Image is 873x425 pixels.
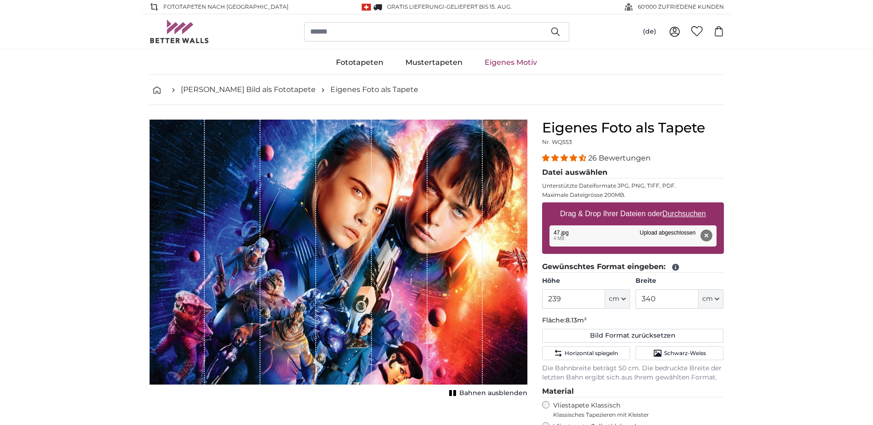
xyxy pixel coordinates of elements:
[444,3,512,10] span: -
[181,84,316,95] a: [PERSON_NAME] Bild als Fototapete
[542,329,724,343] button: Bild Format zurücksetzen
[150,20,209,43] img: Betterwalls
[542,120,724,136] h1: Eigenes Foto als Tapete
[542,167,724,178] legend: Datei auswählen
[609,294,619,304] span: cm
[542,346,630,360] button: Horizontal spiegeln
[636,276,723,286] label: Breite
[542,364,724,382] p: Die Bahnbreite beträgt 50 cm. Die bedruckte Breite der letzten Bahn ergibt sich aus Ihrem gewählt...
[542,182,724,190] p: Unterstützte Dateiformate JPG, PNG, TIFF, PDF.
[702,294,713,304] span: cm
[553,411,716,419] span: Klassisches Tapezieren mit Kleister
[638,3,724,11] span: 60'000 ZUFRIEDENE KUNDEN
[542,261,724,273] legend: Gewünschtes Format eingeben:
[636,346,723,360] button: Schwarz-Weiss
[446,3,512,10] span: Geliefert bis 15. Aug.
[565,350,618,357] span: Horizontal spiegeln
[662,210,705,218] u: Durchsuchen
[588,154,651,162] span: 26 Bewertungen
[459,389,527,398] span: Bahnen ausblenden
[362,4,371,11] img: Schweiz
[387,3,444,10] span: GRATIS Lieferung!
[636,23,664,40] button: (de)
[542,386,724,397] legend: Material
[542,191,724,199] p: Maximale Dateigrösse 200MB.
[150,120,527,400] div: 1 of 1
[325,51,394,75] a: Fototapeten
[163,3,289,11] span: Fototapeten nach [GEOGRAPHIC_DATA]
[542,138,572,145] span: Nr. WQ553
[553,401,716,419] label: Vliestapete Klassisch
[330,84,418,95] a: Eigenes Foto als Tapete
[605,289,630,309] button: cm
[556,205,710,223] label: Drag & Drop Ihrer Dateien oder
[542,316,724,325] p: Fläche:
[446,387,527,400] button: Bahnen ausblenden
[542,154,588,162] span: 4.54 stars
[566,316,587,324] span: 8.13m²
[394,51,474,75] a: Mustertapeten
[542,276,630,286] label: Höhe
[664,350,706,357] span: Schwarz-Weiss
[474,51,548,75] a: Eigenes Motiv
[699,289,723,309] button: cm
[150,75,724,105] nav: breadcrumbs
